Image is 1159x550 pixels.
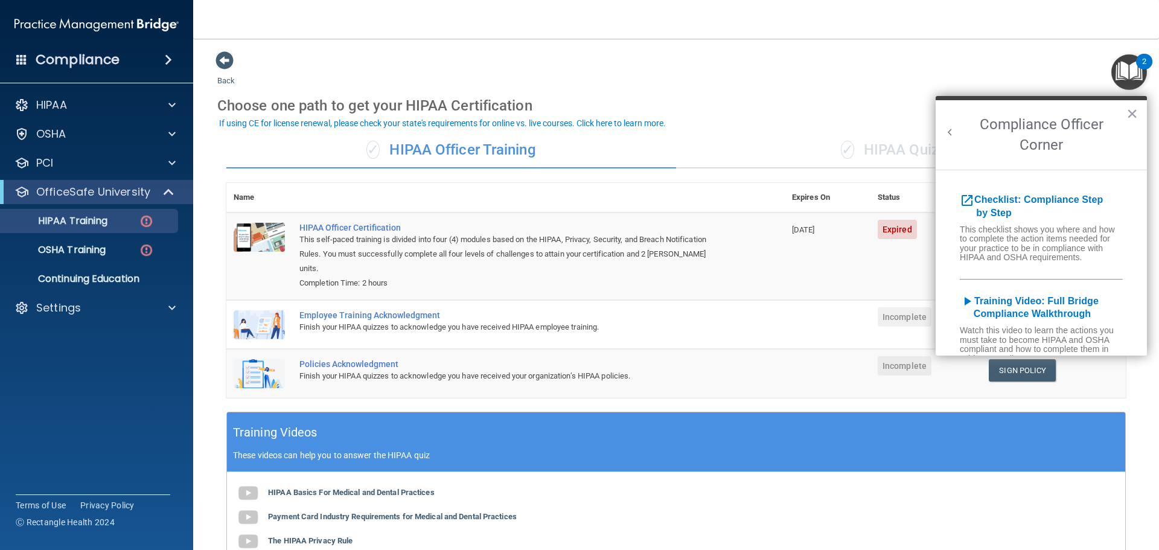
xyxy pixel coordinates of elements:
[217,88,1135,123] div: Choose one path to get your HIPAA Certification
[268,488,435,497] b: HIPAA Basics For Medical and Dental Practices
[14,13,179,37] img: PMB logo
[676,132,1126,168] div: HIPAA Quizzes
[960,194,1103,218] b: Checklist: Compliance Step by Step
[299,310,724,320] div: Employee Training Acknowledgment
[16,516,115,528] span: Ⓒ Rectangle Health 2024
[299,369,724,383] div: Finish your HIPAA quizzes to acknowledge you have received your organization’s HIPAA policies.
[936,100,1147,170] h2: Compliance Officer Corner
[36,156,53,170] p: PCI
[226,183,292,213] th: Name
[14,185,175,199] a: OfficeSafe University
[268,536,353,545] b: The HIPAA Privacy Rule
[1099,467,1145,513] iframe: Drift Widget Chat Controller
[299,320,724,334] div: Finish your HIPAA quizzes to acknowledge you have received HIPAA employee training.
[960,194,1103,218] a: open_in_newChecklist: Compliance Step by Step
[14,98,176,112] a: HIPAA
[8,244,106,256] p: OSHA Training
[366,141,380,159] span: ✓
[960,296,1099,319] a: play_arrowTraining Video: Full Bridge Compliance Walkthrough
[36,127,66,141] p: OSHA
[878,356,931,376] span: Incomplete
[236,481,260,505] img: gray_youtube_icon.38fcd6cc.png
[299,359,724,369] div: Policies Acknowledgment
[960,294,974,309] i: play_arrow
[80,499,135,511] a: Privacy Policy
[14,301,176,315] a: Settings
[870,183,982,213] th: Status
[299,223,724,232] a: HIPAA Officer Certification
[299,276,724,290] div: Completion Time: 2 hours
[36,98,67,112] p: HIPAA
[944,126,956,138] button: Back to Resource Center Home
[936,326,1147,366] h6: Watch this video to learn the actions you must take to become HIPAA and OSHA compliant and how to...
[236,505,260,529] img: gray_youtube_icon.38fcd6cc.png
[792,225,815,234] span: [DATE]
[139,243,154,258] img: danger-circle.6113f641.png
[36,185,150,199] p: OfficeSafe University
[268,512,517,521] b: Payment Card Industry Requirements for Medical and Dental Practices
[8,273,173,285] p: Continuing Education
[960,193,974,208] i: open_in_new
[233,422,318,443] h5: Training Videos
[1142,62,1146,77] div: 2
[936,96,1147,356] div: Resource Center
[139,214,154,229] img: danger-circle.6113f641.png
[936,225,1147,266] h6: This checklist shows you where and how to complete the action items needed for your practice to b...
[36,301,81,315] p: Settings
[878,220,917,239] span: Expired
[219,119,666,127] div: If using CE for license renewal, please check your state's requirements for online vs. live cours...
[217,117,668,129] button: If using CE for license renewal, please check your state's requirements for online vs. live cours...
[36,51,120,68] h4: Compliance
[785,183,870,213] th: Expires On
[299,232,724,276] div: This self-paced training is divided into four (4) modules based on the HIPAA, Privacy, Security, ...
[14,156,176,170] a: PCI
[8,215,107,227] p: HIPAA Training
[878,307,931,327] span: Incomplete
[217,62,235,85] a: Back
[14,127,176,141] a: OSHA
[16,499,66,511] a: Terms of Use
[841,141,854,159] span: ✓
[1111,54,1147,90] button: Open Resource Center, 2 new notifications
[233,450,1119,460] p: These videos can help you to answer the HIPAA quiz
[226,132,676,168] div: HIPAA Officer Training
[989,359,1056,382] a: Sign Policy
[1126,104,1138,123] button: Close
[960,296,1099,319] b: Training Video: Full Bridge Compliance Walkthrough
